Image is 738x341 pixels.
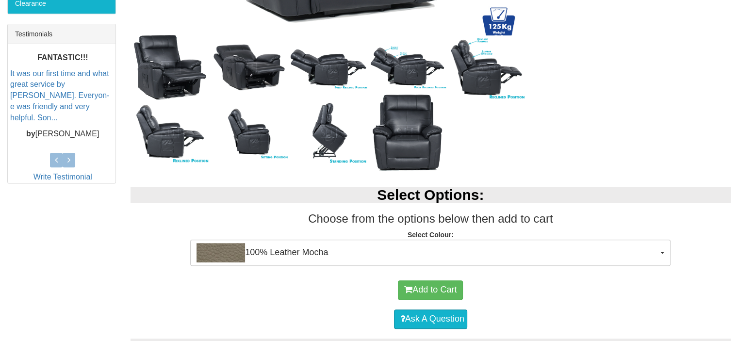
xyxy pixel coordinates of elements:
[197,243,658,262] span: 100% Leather Mocha
[10,69,110,122] a: It was our first time and what great service by [PERSON_NAME]. Everyon-e was friendly and very he...
[377,187,484,203] b: Select Options:
[37,53,88,62] b: FANTASTIC!!!
[131,212,731,225] h3: Choose from the options below then add to cart
[8,24,115,44] div: Testimonials
[197,243,245,262] img: 100% Leather Mocha
[394,309,467,329] a: Ask A Question
[190,240,671,266] button: 100% Leather Mocha100% Leather Mocha
[408,231,454,239] strong: Select Colour:
[26,130,35,138] b: by
[33,173,92,181] a: Write Testimonial
[10,129,115,140] p: [PERSON_NAME]
[398,280,463,300] button: Add to Cart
